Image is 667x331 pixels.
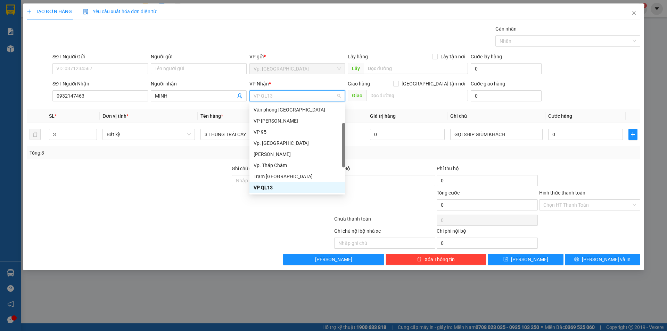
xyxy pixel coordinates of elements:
[348,63,364,74] span: Lấy
[27,9,72,14] span: TẠO ĐƠN HÀNG
[254,64,341,74] span: Vp. Phan Rang
[237,93,242,99] span: user-add
[628,129,637,140] button: plus
[254,184,341,191] div: VP QL13
[83,9,89,15] img: icon
[488,254,563,265] button: save[PERSON_NAME]
[315,256,352,263] span: [PERSON_NAME]
[254,173,341,180] div: Trạm [GEOGRAPHIC_DATA]
[574,257,579,262] span: printer
[30,129,41,140] button: delete
[631,10,637,16] span: close
[471,54,502,59] label: Cước lấy hàng
[249,104,345,115] div: Văn phòng Nha Trang
[83,9,156,14] span: Yêu cầu xuất hóa đơn điện tử
[200,113,223,119] span: Tên hàng
[438,53,468,60] span: Lấy tận nơi
[232,175,333,186] input: Ghi chú đơn hàng
[334,166,350,171] span: Thu Hộ
[249,138,345,149] div: Vp. Đà Lạt
[334,238,435,249] input: Nhập ghi chú
[348,81,370,86] span: Giao hàng
[334,227,435,238] div: Ghi chú nội bộ nhà xe
[471,63,542,74] input: Cước lấy hàng
[254,150,341,158] div: [PERSON_NAME]
[366,90,468,101] input: Dọc đường
[417,257,422,262] span: delete
[102,113,129,119] span: Đơn vị tính
[386,254,487,265] button: deleteXóa Thông tin
[399,80,468,88] span: [GEOGRAPHIC_DATA] tận nơi
[495,26,517,32] label: Gán nhãn
[45,10,67,67] b: Biên nhận gởi hàng hóa
[249,149,345,160] div: An Dương Vương
[254,106,341,114] div: Văn phòng [GEOGRAPHIC_DATA]
[249,53,345,60] div: VP gửi
[249,171,345,182] div: Trạm Ninh Hải
[348,54,368,59] span: Lấy hàng
[249,81,269,86] span: VP Nhận
[249,115,345,126] div: VP Đức Trọng
[254,117,341,125] div: VP [PERSON_NAME]
[503,257,508,262] span: save
[333,215,436,227] div: Chưa thanh toán
[200,129,293,140] input: VD: Bàn, Ghế
[364,63,468,74] input: Dọc đường
[30,149,257,157] div: Tổng: 3
[511,256,548,263] span: [PERSON_NAME]
[437,165,538,175] div: Phí thu hộ
[254,128,341,136] div: VP 95
[151,80,246,88] div: Người nhận
[437,227,538,238] div: Chi phí nội bộ
[539,190,585,196] label: Hình thức thanh toán
[9,45,38,77] b: An Anh Limousine
[582,256,631,263] span: [PERSON_NAME] và In
[548,113,572,119] span: Cước hàng
[107,129,191,140] span: Bất kỳ
[471,90,542,101] input: Cước giao hàng
[370,113,396,119] span: Giá trị hàng
[425,256,455,263] span: Xóa Thông tin
[447,109,545,123] th: Ghi chú
[370,129,445,140] input: 0
[629,132,637,137] span: plus
[232,166,270,171] label: Ghi chú đơn hàng
[27,9,32,14] span: plus
[249,160,345,171] div: Vp. Tháp Chàm
[283,254,384,265] button: [PERSON_NAME]
[151,53,246,60] div: Người gửi
[49,113,55,119] span: SL
[254,162,341,169] div: Vp. Tháp Chàm
[450,129,543,140] input: Ghi Chú
[249,126,345,138] div: VP 95
[437,190,460,196] span: Tổng cước
[249,182,345,193] div: VP QL13
[52,53,148,60] div: SĐT Người Gửi
[254,139,341,147] div: Vp. [GEOGRAPHIC_DATA]
[624,3,644,23] button: Close
[471,81,505,86] label: Cước giao hàng
[52,80,148,88] div: SĐT Người Nhận
[348,90,366,101] span: Giao
[565,254,640,265] button: printer[PERSON_NAME] và In
[254,91,341,101] span: VP QL13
